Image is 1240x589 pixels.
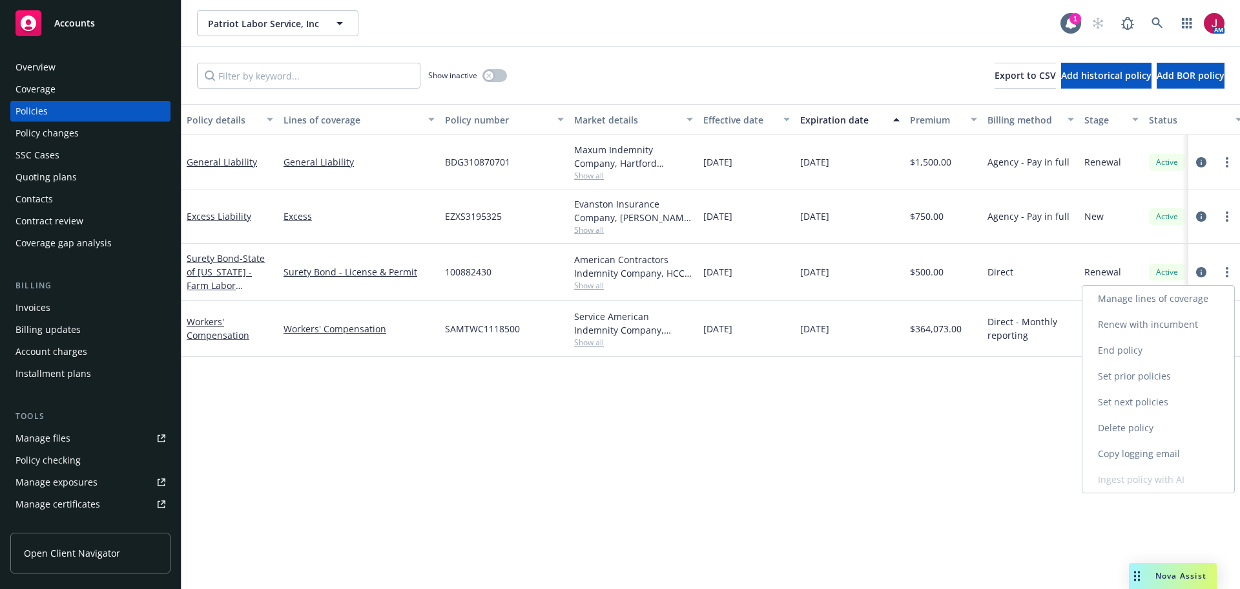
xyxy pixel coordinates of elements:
[1154,266,1180,278] span: Active
[187,252,265,305] a: Surety Bond
[15,145,59,166] div: SSC Cases
[15,297,50,318] div: Invoices
[574,170,693,181] span: Show all
[1082,286,1234,312] a: Manage lines of coverage
[10,279,170,292] div: Billing
[187,113,259,127] div: Policy details
[187,252,265,305] span: - State of [US_STATE] - Farm Labor Contractor Bond
[800,113,885,127] div: Expiration date
[574,253,693,280] div: American Contractors Indemnity Company, HCC Surety
[1084,209,1104,223] span: New
[445,155,510,169] span: BDG310870701
[10,494,170,515] a: Manage certificates
[1082,363,1234,389] a: Set prior policies
[284,155,435,169] a: General Liability
[15,341,87,362] div: Account charges
[574,143,693,170] div: Maxum Indemnity Company, Hartford Insurance Group, CRC Group
[445,209,502,223] span: EZXS3195325
[569,104,698,135] button: Market details
[15,211,83,231] div: Contract review
[800,322,829,336] span: [DATE]
[1157,69,1224,81] span: Add BOR policy
[1219,155,1235,170] a: more
[703,322,732,336] span: [DATE]
[1084,265,1121,279] span: Renewal
[15,472,98,493] div: Manage exposures
[10,297,170,318] a: Invoices
[284,265,435,279] a: Surety Bond - License & Permit
[10,145,170,166] a: SSC Cases
[10,319,170,340] a: Billing updates
[1129,563,1145,589] div: Drag to move
[1129,563,1217,589] button: Nova Assist
[987,265,1013,279] span: Direct
[10,428,170,449] a: Manage files
[987,209,1069,223] span: Agency - Pay in full
[15,428,70,449] div: Manage files
[1219,209,1235,224] a: more
[995,63,1056,89] button: Export to CSV
[574,197,693,224] div: Evanston Insurance Company, [PERSON_NAME] Insurance, CRC Group
[278,104,440,135] button: Lines of coverage
[982,104,1079,135] button: Billing method
[428,70,477,81] span: Show inactive
[1085,10,1111,36] a: Start snowing
[15,363,91,384] div: Installment plans
[15,101,48,122] div: Policies
[1061,63,1152,89] button: Add historical policy
[1069,13,1081,25] div: 1
[703,155,732,169] span: [DATE]
[987,315,1074,342] span: Direct - Monthly reporting
[987,113,1060,127] div: Billing method
[574,310,693,337] div: Service American Indemnity Company, Service American Indemnity Company, Method Insurance
[995,69,1056,81] span: Export to CSV
[574,224,693,235] span: Show all
[987,155,1069,169] span: Agency - Pay in full
[10,363,170,384] a: Installment plans
[208,17,320,30] span: Patriot Labor Service, Inc
[1174,10,1200,36] a: Switch app
[1082,312,1234,337] a: Renew with incumbent
[1084,155,1121,169] span: Renewal
[10,450,170,471] a: Policy checking
[1082,389,1234,415] a: Set next policies
[10,472,170,493] span: Manage exposures
[15,233,112,253] div: Coverage gap analysis
[800,209,829,223] span: [DATE]
[10,516,170,537] a: Manage claims
[574,280,693,291] span: Show all
[10,57,170,78] a: Overview
[15,189,53,209] div: Contacts
[1154,156,1180,168] span: Active
[1193,155,1209,170] a: circleInformation
[54,18,95,28] span: Accounts
[10,233,170,253] a: Coverage gap analysis
[1193,264,1209,280] a: circleInformation
[905,104,982,135] button: Premium
[187,210,251,222] a: Excess Liability
[10,189,170,209] a: Contacts
[445,322,520,336] span: SAMTWC1118500
[795,104,905,135] button: Expiration date
[15,79,56,100] div: Coverage
[15,450,81,471] div: Policy checking
[15,167,77,187] div: Quoting plans
[800,265,829,279] span: [DATE]
[1082,337,1234,363] a: End policy
[910,322,962,336] span: $364,073.00
[10,167,170,187] a: Quoting plans
[1061,69,1152,81] span: Add historical policy
[15,123,79,144] div: Policy changes
[1157,63,1224,89] button: Add BOR policy
[197,63,420,89] input: Filter by keyword...
[1193,209,1209,224] a: circleInformation
[10,5,170,41] a: Accounts
[703,265,732,279] span: [DATE]
[1144,10,1170,36] a: Search
[574,337,693,348] span: Show all
[10,410,170,423] div: Tools
[24,546,120,560] span: Open Client Navigator
[1079,104,1144,135] button: Stage
[15,319,81,340] div: Billing updates
[698,104,795,135] button: Effective date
